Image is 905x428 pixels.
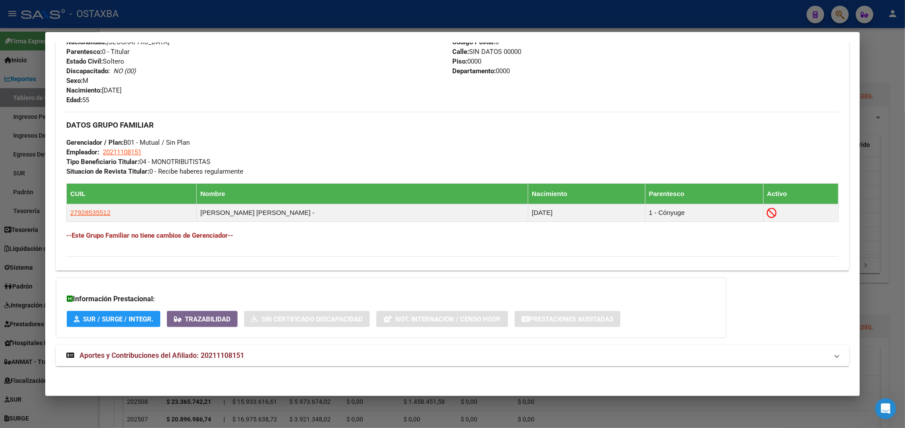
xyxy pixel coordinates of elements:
strong: Departamento: [452,67,496,75]
button: Not. Internacion / Censo Hosp. [376,311,508,327]
mat-expansion-panel-header: Aportes y Contribuciones del Afiliado: 20211108151 [56,345,849,366]
th: Nombre [197,183,528,204]
strong: Empleador: [66,148,99,156]
span: 0 - Recibe haberes regularmente [66,168,243,175]
span: 0 - Titular [66,48,130,56]
span: Aportes y Contribuciones del Afiliado: 20211108151 [79,351,244,360]
span: 0 [452,38,499,46]
button: Trazabilidad [167,311,238,327]
span: M [66,77,88,85]
span: SUR / SURGE / INTEGR. [83,315,153,323]
th: Parentesco [645,183,763,204]
h4: --Este Grupo Familiar no tiene cambios de Gerenciador-- [66,231,839,240]
th: CUIL [67,183,197,204]
strong: Gerenciador / Plan: [66,139,123,146]
th: Nacimiento [528,183,645,204]
strong: Discapacitado: [66,67,110,75]
span: 20211108151 [103,148,141,156]
span: Not. Internacion / Censo Hosp. [395,315,501,323]
button: Prestaciones Auditadas [515,311,620,327]
iframe: Intercom live chat [875,398,896,419]
span: 04 - MONOTRIBUTISTAS [66,158,210,166]
strong: Calle: [452,48,469,56]
strong: Edad: [66,96,82,104]
strong: Tipo Beneficiario Titular: [66,158,139,166]
h3: Información Prestacional: [67,294,715,304]
strong: Piso: [452,57,467,65]
td: [PERSON_NAME] [PERSON_NAME] - [197,204,528,221]
span: Soltero [66,57,124,65]
span: 0000 [452,67,510,75]
span: Trazabilidad [185,315,231,323]
td: [DATE] [528,204,645,221]
strong: Nacionalidad: [66,38,106,46]
h3: DATOS GRUPO FAMILIAR [66,120,839,130]
span: Prestaciones Auditadas [529,315,613,323]
span: 0000 [452,57,481,65]
i: NO (00) [113,67,136,75]
span: SIN DATOS 00000 [452,48,521,56]
span: 27928535512 [70,209,111,216]
span: Sin Certificado Discapacidad [261,315,363,323]
td: 1 - Cónyuge [645,204,763,221]
strong: Nacimiento: [66,86,102,94]
span: B01 - Mutual / Sin Plan [66,139,190,146]
strong: Estado Civil: [66,57,103,65]
span: [GEOGRAPHIC_DATA] [66,38,169,46]
strong: Sexo: [66,77,83,85]
strong: Situacion de Revista Titular: [66,168,149,175]
span: [DATE] [66,86,122,94]
strong: Parentesco: [66,48,102,56]
strong: Código Postal: [452,38,495,46]
span: 55 [66,96,89,104]
button: SUR / SURGE / INTEGR. [67,311,160,327]
th: Activo [763,183,838,204]
button: Sin Certificado Discapacidad [244,311,370,327]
